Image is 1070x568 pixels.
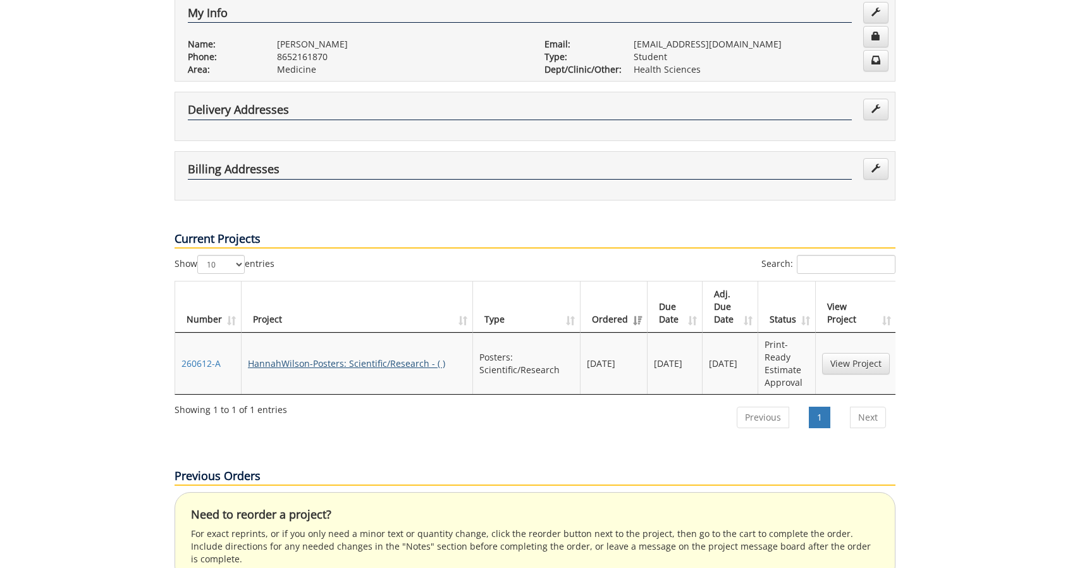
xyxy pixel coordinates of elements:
[634,51,882,63] p: Student
[758,281,816,333] th: Status: activate to sort column ascending
[863,99,889,120] a: Edit Addresses
[863,50,889,71] a: Change Communication Preferences
[181,357,221,369] a: 260612-A
[544,38,615,51] p: Email:
[197,255,245,274] select: Showentries
[797,255,895,274] input: Search:
[175,281,242,333] th: Number: activate to sort column ascending
[544,63,615,76] p: Dept/Clinic/Other:
[634,63,882,76] p: Health Sciences
[175,255,274,274] label: Show entries
[703,333,758,394] td: [DATE]
[277,51,526,63] p: 8652161870
[175,231,895,249] p: Current Projects
[188,51,258,63] p: Phone:
[822,353,890,374] a: View Project
[648,333,703,394] td: [DATE]
[703,281,758,333] th: Adj. Due Date: activate to sort column ascending
[188,7,852,23] h4: My Info
[581,333,648,394] td: [DATE]
[277,63,526,76] p: Medicine
[634,38,882,51] p: [EMAIL_ADDRESS][DOMAIN_NAME]
[473,333,581,394] td: Posters: Scientific/Research
[188,38,258,51] p: Name:
[188,63,258,76] p: Area:
[277,38,526,51] p: [PERSON_NAME]
[191,528,879,565] p: For exact reprints, or if you only need a minor text or quantity change, click the reorder button...
[473,281,581,333] th: Type: activate to sort column ascending
[863,2,889,23] a: Edit Info
[188,104,852,120] h4: Delivery Addresses
[191,509,879,521] h4: Need to reorder a project?
[648,281,703,333] th: Due Date: activate to sort column ascending
[175,468,895,486] p: Previous Orders
[816,281,896,333] th: View Project: activate to sort column ascending
[248,357,445,369] a: HannahWilson-Posters: Scientific/Research - ( )
[188,163,852,180] h4: Billing Addresses
[581,281,648,333] th: Ordered: activate to sort column ascending
[758,333,816,394] td: Print-Ready Estimate Approval
[863,26,889,47] a: Change Password
[809,407,830,428] a: 1
[761,255,895,274] label: Search:
[544,51,615,63] p: Type:
[175,398,287,416] div: Showing 1 to 1 of 1 entries
[737,407,789,428] a: Previous
[242,281,473,333] th: Project: activate to sort column ascending
[863,158,889,180] a: Edit Addresses
[850,407,886,428] a: Next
